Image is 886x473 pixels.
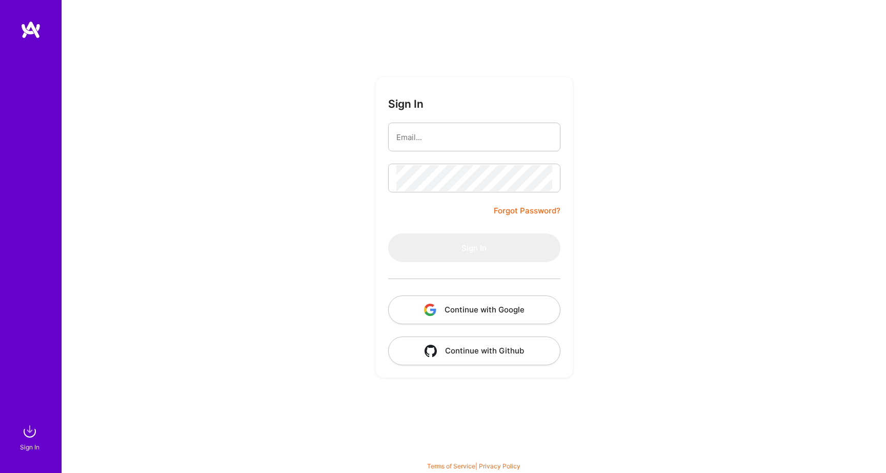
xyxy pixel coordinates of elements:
[388,337,560,365] button: Continue with Github
[388,97,424,110] h3: Sign In
[62,442,886,468] div: © 2025 ATeams Inc., All rights reserved.
[388,295,560,324] button: Continue with Google
[396,124,552,150] input: Email...
[22,421,40,452] a: sign inSign In
[427,462,475,470] a: Terms of Service
[427,462,520,470] span: |
[19,421,40,442] img: sign in
[479,462,520,470] a: Privacy Policy
[388,233,560,262] button: Sign In
[425,345,437,357] img: icon
[20,442,39,452] div: Sign In
[494,205,560,217] a: Forgot Password?
[424,304,436,316] img: icon
[21,21,41,39] img: logo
